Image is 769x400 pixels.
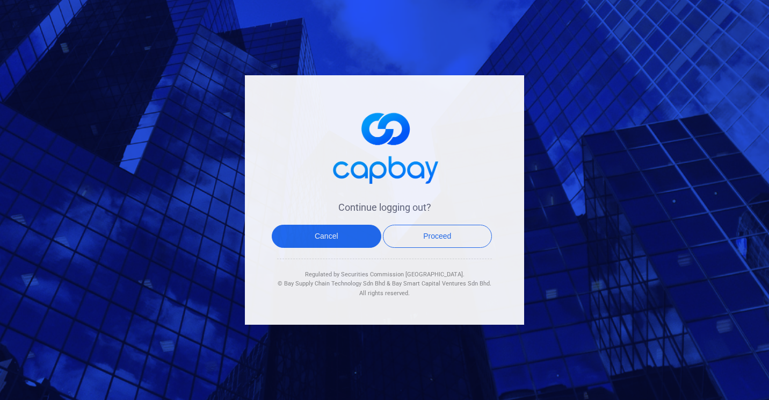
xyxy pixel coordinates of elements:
div: Regulated by Securities Commission [GEOGRAPHIC_DATA]. & All rights reserved. [277,259,492,298]
button: Proceed [383,225,492,248]
span: Bay Smart Capital Ventures Sdn Bhd. [392,280,491,287]
span: © Bay Supply Chain Technology Sdn Bhd [278,280,385,287]
h4: Continue logging out? [277,201,492,214]
img: logo [325,102,444,190]
button: Cancel [272,225,381,248]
